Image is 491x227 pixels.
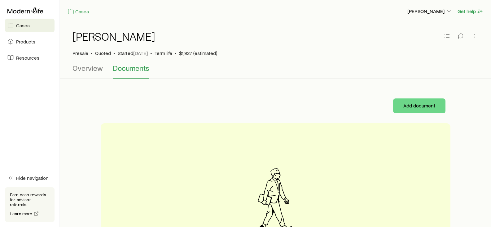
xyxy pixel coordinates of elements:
[68,8,89,15] a: Cases
[10,211,33,216] span: Learn more
[175,50,177,56] span: •
[5,19,55,32] a: Cases
[407,8,452,14] p: [PERSON_NAME]
[95,50,111,56] span: Quoted
[5,51,55,65] a: Resources
[72,50,88,56] p: Presale
[393,98,445,113] button: Add document
[72,64,479,79] div: Case details tabs
[16,39,35,45] span: Products
[16,175,49,181] span: Hide navigation
[457,8,484,15] button: Get help
[155,50,172,56] span: Term life
[150,50,152,56] span: •
[16,22,30,29] span: Cases
[72,64,103,72] span: Overview
[5,171,55,185] button: Hide navigation
[407,8,452,15] button: [PERSON_NAME]
[179,50,217,56] span: $1,927 (estimated)
[16,55,39,61] span: Resources
[5,35,55,48] a: Products
[113,64,149,72] span: Documents
[5,187,55,222] div: Earn cash rewards for advisor referrals.Learn more
[133,50,148,56] span: [DATE]
[10,192,50,207] p: Earn cash rewards for advisor referrals.
[72,30,155,43] h1: [PERSON_NAME]
[118,50,148,56] p: Started
[113,50,115,56] span: •
[91,50,93,56] span: •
